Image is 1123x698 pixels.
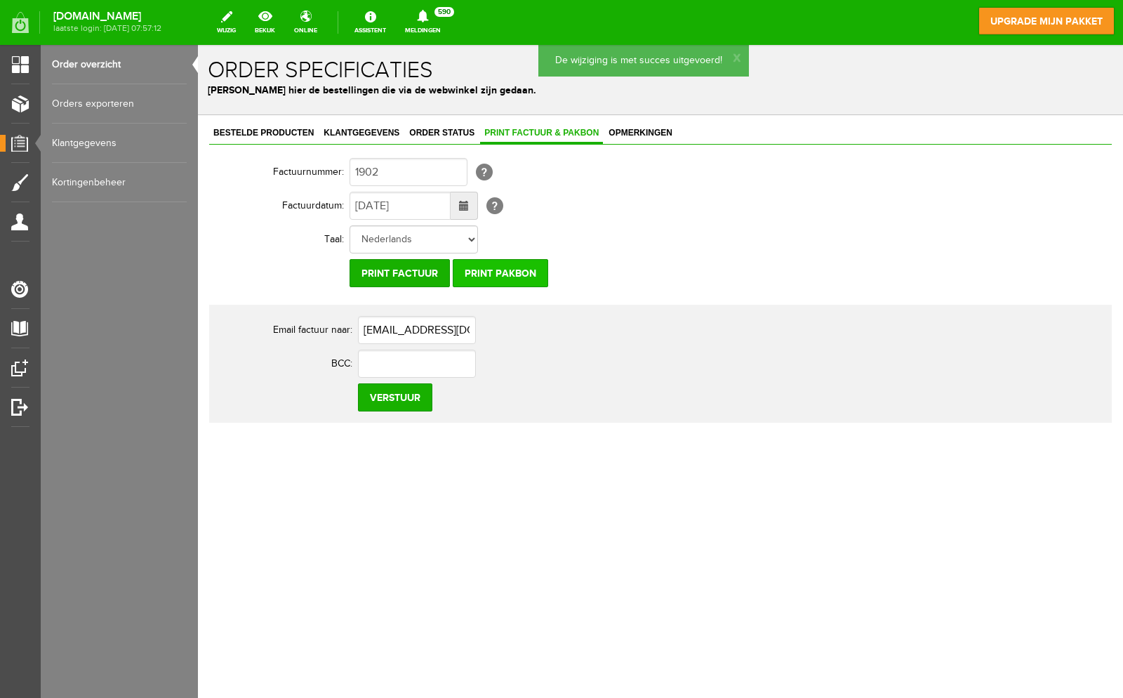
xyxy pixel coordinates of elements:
[10,13,915,38] h1: Order specificaties
[536,5,543,19] a: x
[121,83,206,93] span: Klantgegevens
[10,38,915,53] p: [PERSON_NAME] hier de bestellingen die via de webwinkel zijn gedaan.
[208,7,244,38] a: wijzig
[53,25,161,32] span: laatste login: [DATE] 07:57:12
[11,110,152,144] th: Factuurnummer:
[357,8,534,23] p: De wijziging is met succes uitgevoerd!
[11,144,152,178] th: Factuurdatum:
[53,13,161,20] strong: [DOMAIN_NAME]
[397,7,449,38] a: Meldingen590
[255,214,350,242] input: Print pakbon
[434,7,454,17] span: 590
[207,83,281,93] span: Order status
[406,83,479,93] span: Opmerkingen
[52,163,187,202] a: Kortingenbeheer
[11,79,120,99] a: Bestelde producten
[278,119,295,136] span: [?]
[207,79,281,99] a: Order status
[11,178,152,211] th: Taal:
[20,268,160,302] th: Email factuur naar:
[282,79,405,99] a: Print factuur & pakbon
[52,124,187,163] a: Klantgegevens
[52,84,187,124] a: Orders exporteren
[20,302,160,336] th: BCC:
[11,83,120,93] span: Bestelde producten
[406,79,479,99] a: Opmerkingen
[160,338,234,367] input: Verstuur
[286,7,326,38] a: online
[978,7,1115,35] a: upgrade mijn pakket
[52,45,187,84] a: Order overzicht
[152,214,252,242] input: Print factuur
[288,152,305,169] span: [?]
[246,7,284,38] a: bekijk
[346,7,394,38] a: Assistent
[121,79,206,99] a: Klantgegevens
[282,83,405,93] span: Print factuur & pakbon
[152,147,253,175] input: Datum tot...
